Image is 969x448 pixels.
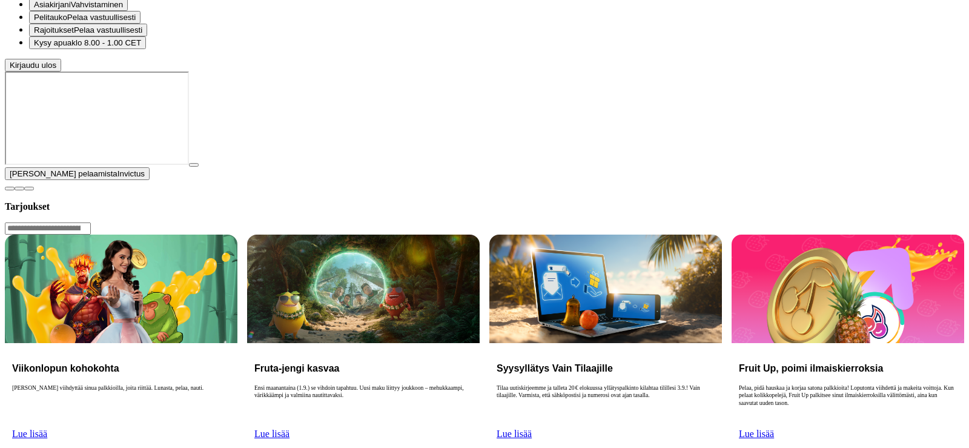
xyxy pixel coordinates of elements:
h3: Viikonlopun kohokohta [12,363,230,374]
span: Rajoitukset [34,25,74,35]
button: Kirjaudu ulos [5,59,61,72]
img: Fruta-jengi kasvaa [247,235,480,343]
img: Syysyllätys Vain Tilaajille [489,235,722,343]
span: Pelaa vastuullisesti [74,25,142,35]
span: Kirjaudu ulos [10,61,56,70]
input: Search [5,222,91,235]
button: chevron-down icon [15,187,24,190]
span: Pelitauko [34,13,67,22]
p: Tilaa uutiskirjeemme ja talleta 20 € elokuussa yllätyspalkinto kilahtaa tilillesi 3.9.! Vain tila... [497,384,715,423]
button: play icon [189,163,199,167]
button: clock iconPelitaukoPelaa vastuullisesti [29,11,141,24]
iframe: Invictus [5,72,189,165]
a: Lue lisää [739,429,774,439]
span: [PERSON_NAME] pelaamista [10,169,117,178]
p: Pelaa, pidä hauskaa ja korjaa satona palkkioita! Loputonta viihdettä ja makeita voittoja. Kun pel... [739,384,957,423]
p: [PERSON_NAME] viihdyttää sinua palkkioilla, joita riittää. Lunasta, pelaa, nauti. [12,384,230,423]
button: fullscreen icon [24,187,34,190]
h3: Fruit Up, poimi ilmaiskierroksia [739,363,957,374]
button: headphones iconKysy apuaklo 8.00 - 1.00 CET [29,36,146,49]
a: Lue lisää [12,429,47,439]
p: Ensi maanantaina (1.9.) se vihdoin tapahtuu. Uusi maku liittyy joukkoon – mehukkaampi, värikkäämp... [254,384,472,423]
button: [PERSON_NAME] pelaamistaInvictus [5,167,150,180]
span: Pelaa vastuullisesti [67,13,136,22]
a: Lue lisää [497,429,532,439]
a: Lue lisää [254,429,289,439]
span: Kysy apua [34,38,71,47]
img: Fruit Up, poimi ilmaiskierroksia [732,235,964,343]
h3: Syysyllätys Vain Tilaajille [497,363,715,374]
h3: Fruta-jengi kasvaa [254,363,472,374]
button: close icon [5,187,15,190]
h3: Tarjoukset [5,201,964,212]
button: limits iconRajoituksetPelaa vastuullisesti [29,24,147,36]
img: Viikonlopun kohokohta [5,235,237,343]
span: klo 8.00 - 1.00 CET [71,38,141,47]
span: Invictus [117,169,145,178]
